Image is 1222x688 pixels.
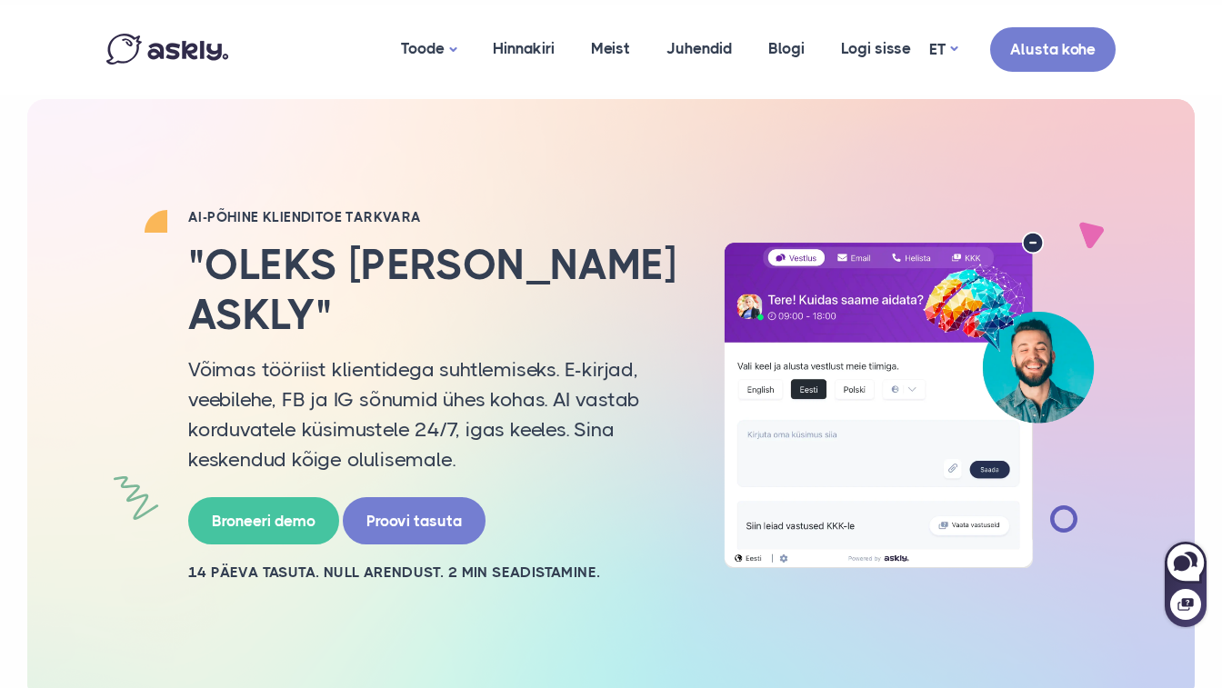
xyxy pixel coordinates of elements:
[188,497,339,545] a: Broneeri demo
[823,5,929,93] a: Logi sisse
[106,34,228,65] img: Askly
[706,232,1111,567] img: AI multilingual chat
[1163,538,1208,629] iframe: Askly chat
[188,563,679,583] h2: 14 PÄEVA TASUTA. NULL ARENDUST. 2 MIN SEADISTAMINE.
[929,36,957,63] a: ET
[343,497,486,545] a: Proovi tasuta
[750,5,823,93] a: Blogi
[188,208,679,226] h2: AI-PÕHINE KLIENDITOE TARKVARA
[573,5,648,93] a: Meist
[188,240,679,340] h2: "Oleks [PERSON_NAME] Askly"
[188,354,679,474] p: Võimas tööriist klientidega suhtlemiseks. E-kirjad, veebilehe, FB ja IG sõnumid ühes kohas. AI va...
[475,5,573,93] a: Hinnakiri
[990,27,1116,72] a: Alusta kohe
[648,5,750,93] a: Juhendid
[383,5,475,95] a: Toode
